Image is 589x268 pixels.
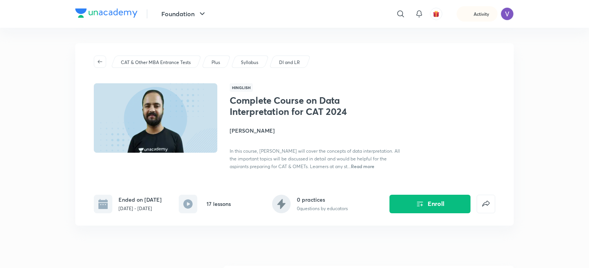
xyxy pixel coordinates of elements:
p: [DATE] - [DATE] [118,205,162,212]
p: Plus [212,59,220,66]
h6: 17 lessons [206,200,231,208]
span: In this course, [PERSON_NAME] will cover the concepts of data interpretation. All the important t... [230,148,400,169]
h6: Ended on [DATE] [118,196,162,204]
a: Plus [210,59,222,66]
h6: 0 practices [297,196,348,204]
button: Foundation [157,6,212,22]
h4: [PERSON_NAME] [230,126,403,135]
p: CAT & Other MBA Entrance Tests [121,59,191,66]
p: 0 questions by educators [297,205,348,212]
a: Company Logo [75,8,137,20]
button: false [477,195,495,213]
button: avatar [430,8,442,20]
button: Enroll [389,195,471,213]
img: Vatsal Kanodia [501,7,514,20]
a: DI and LR [278,59,301,66]
img: avatar [433,10,440,17]
p: Syllabus [241,59,258,66]
img: Thumbnail [93,83,218,153]
span: Read more [351,163,374,169]
a: Syllabus [240,59,260,66]
span: Hinglish [230,83,253,92]
p: DI and LR [279,59,300,66]
h1: Complete Course on Data Interpretation for CAT 2024 [230,95,356,117]
img: activity [464,9,471,19]
img: Company Logo [75,8,137,18]
a: CAT & Other MBA Entrance Tests [120,59,192,66]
